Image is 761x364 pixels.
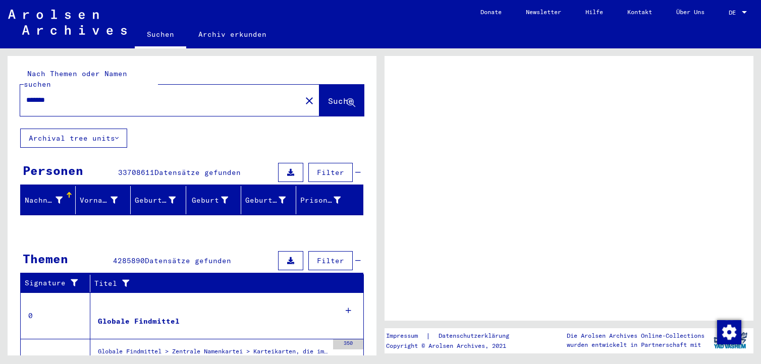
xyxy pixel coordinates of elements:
td: 0 [21,292,90,339]
mat-header-cell: Geburtsname [131,186,186,214]
div: Geburt‏ [190,192,241,208]
div: Themen [23,250,68,268]
p: Die Arolsen Archives Online-Collections [567,331,704,340]
mat-header-cell: Nachname [21,186,76,214]
button: Archival tree units [20,129,127,148]
div: Prisoner # [300,195,341,206]
span: Datensätze gefunden [154,168,241,177]
div: Prisoner # [300,192,353,208]
div: Vorname [80,195,118,206]
a: Impressum [386,331,426,341]
div: 350 [333,339,363,349]
div: Nachname [25,192,75,208]
button: Clear [299,90,319,110]
div: Signature [25,278,82,288]
div: Vorname [80,192,130,208]
span: DE [729,9,740,16]
div: | [386,331,521,341]
div: Personen [23,161,83,179]
span: 33708611 [118,168,154,177]
div: Nachname [25,195,63,206]
mat-label: Nach Themen oder Namen suchen [24,69,127,89]
img: Arolsen_neg.svg [8,10,127,35]
button: Suche [319,85,364,116]
div: Geburtsname [135,192,188,208]
mat-header-cell: Prisoner # [296,186,363,214]
a: Archiv erkunden [186,22,279,46]
div: Globale Findmittel > Zentrale Namenkartei > Karteikarten, die im Rahmen der sequentiellen Massend... [98,347,328,361]
div: Titel [94,278,344,289]
p: wurden entwickelt in Partnerschaft mit [567,340,704,349]
mat-header-cell: Geburtsdatum [241,186,296,214]
span: Datensätze gefunden [145,256,231,265]
span: Filter [317,256,344,265]
a: Suchen [135,22,186,48]
mat-header-cell: Geburt‏ [186,186,241,214]
img: yv_logo.png [712,328,749,353]
span: 4285890 [113,256,145,265]
div: Signature [25,275,92,291]
button: Filter [308,163,353,182]
div: Globale Findmittel [98,316,180,327]
p: Copyright © Arolsen Archives, 2021 [386,341,521,350]
div: Geburtsname [135,195,175,206]
button: Filter [308,251,353,270]
mat-icon: close [303,95,315,107]
div: Titel [94,275,354,291]
div: Geburtsdatum [245,195,286,206]
div: Geburtsdatum [245,192,298,208]
img: Zustimmung ändern [717,320,741,344]
span: Filter [317,168,344,177]
a: Datenschutzerklärung [430,331,521,341]
mat-header-cell: Vorname [76,186,131,214]
div: Geburt‏ [190,195,228,206]
span: Suche [328,96,353,106]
